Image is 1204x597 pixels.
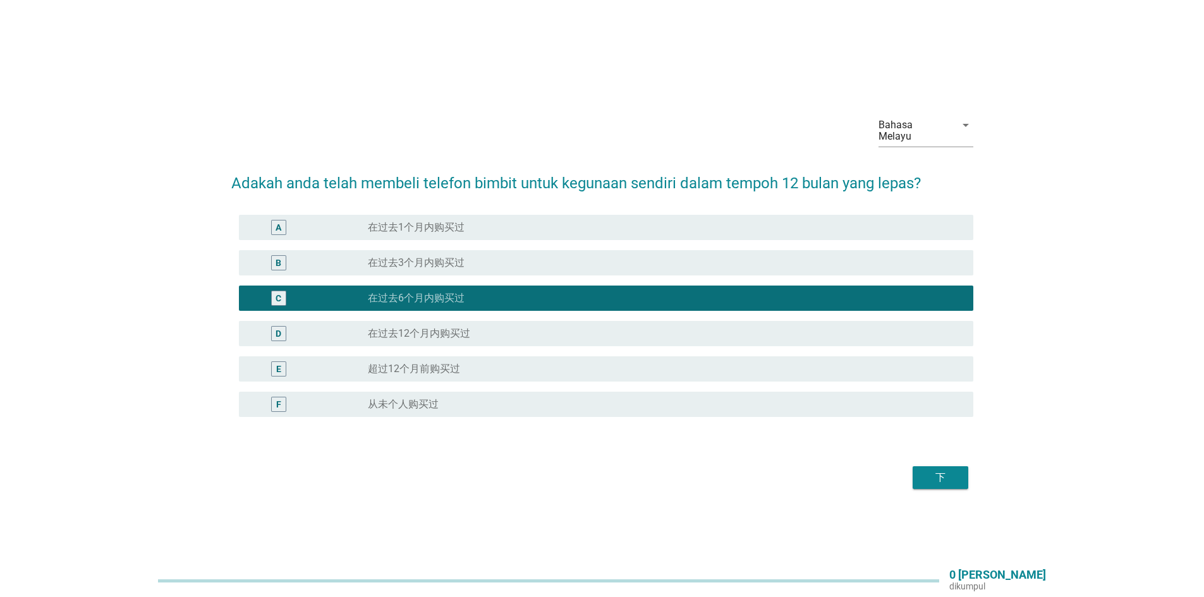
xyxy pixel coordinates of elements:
[368,363,460,375] font: 超过12个月前购买过
[276,399,281,409] font: F
[368,221,465,233] font: 在过去1个月内购买过
[231,174,921,192] font: Adakah anda telah membeli telefon bimbit untuk kegunaan sendiri dalam tempoh 12 bulan yang lepas?
[935,471,946,483] font: 下
[368,256,465,268] font: 在过去3个月内购买过
[276,257,281,267] font: B
[276,222,281,232] font: A
[958,118,973,133] font: arrow_drop_down
[949,581,985,591] font: dikumpul
[276,328,281,338] font: D
[949,568,1046,581] font: 0 [PERSON_NAME]
[368,398,439,410] font: 从未个人购买过
[276,363,281,373] font: E
[913,466,968,489] button: 下
[368,327,470,339] font: 在过去12个月内购买过
[276,292,281,303] font: C
[879,119,913,142] font: Bahasa Melayu
[368,292,465,304] font: 在过去6个月内购买过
